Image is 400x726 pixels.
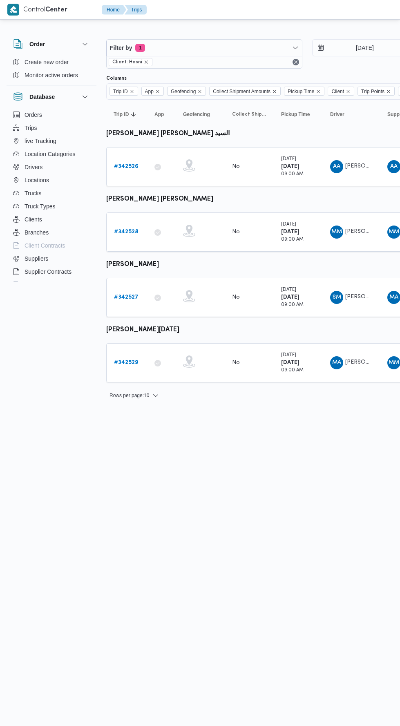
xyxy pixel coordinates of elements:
button: Client Contracts [10,239,93,252]
button: Trips [125,5,147,15]
span: AA [390,160,398,173]
button: Order [13,39,90,49]
small: 09:00 AM [281,368,304,373]
div: Order [7,56,96,85]
button: Database [13,92,90,102]
button: Trip IDSorted in descending order [110,108,143,121]
div: No [232,359,240,366]
div: Salam Muhammad Abadalltaif Salam [330,291,343,304]
small: [DATE] [281,222,296,227]
span: Locations [25,175,49,185]
button: Orders [10,108,93,121]
span: Supplier Contracts [25,267,72,277]
span: Client [328,87,354,96]
b: [PERSON_NAME] [PERSON_NAME] السيد [106,131,230,137]
span: App [154,111,164,118]
b: [PERSON_NAME] [106,261,159,268]
span: Geofencing [183,111,210,118]
small: 09:00 AM [281,172,304,176]
button: Pickup Time [278,108,319,121]
button: Trips [10,121,93,134]
span: live Tracking [25,136,56,146]
span: Trucks [25,188,41,198]
span: Trip Points [358,87,395,96]
button: Filter by1 active filters [107,40,302,56]
small: [DATE] [281,288,296,292]
span: Create new order [25,57,69,67]
b: # 342529 [114,360,138,365]
a: #342529 [114,358,138,368]
div: No [232,163,240,170]
b: [DATE] [281,164,299,169]
span: Pickup Time [288,87,314,96]
span: Collect Shipment Amounts [232,111,266,118]
b: # 342528 [114,229,139,235]
b: Center [45,7,67,13]
a: #342527 [114,293,139,302]
button: Truck Types [10,200,93,213]
button: App [151,108,172,121]
span: Trip ID [109,87,138,96]
button: live Tracking [10,134,93,147]
span: Trips [25,123,37,133]
b: [PERSON_NAME] [PERSON_NAME] [106,196,213,202]
div: Abad Alihafz Alsaid Abadalihafz Alsaid [330,160,343,173]
small: [DATE] [281,353,296,357]
span: Orders [25,110,42,120]
label: Columns [106,75,127,82]
button: Remove App from selection in this group [155,89,160,94]
button: Remove Trip ID from selection in this group [130,89,134,94]
span: MM [389,356,399,369]
button: Remove Geofencing from selection in this group [197,89,202,94]
span: Location Categories [25,149,76,159]
span: Truck Types [25,201,55,211]
button: Clients [10,213,93,226]
button: remove selected entity [144,60,149,65]
b: [DATE] [281,295,299,300]
span: App [145,87,154,96]
span: Suppliers [25,254,48,264]
img: X8yXhbKr1z7QwAAAABJRU5ErkJggg== [7,4,19,16]
button: Location Categories [10,147,93,161]
button: Driver [327,108,376,121]
span: Client [331,87,344,96]
span: Trip ID; Sorted in descending order [114,111,129,118]
button: Create new order [10,56,93,69]
button: Geofencing [180,108,221,121]
button: Remove Trip Points from selection in this group [386,89,391,94]
span: Filter by [110,43,132,53]
span: Pickup Time [281,111,310,118]
b: # 342527 [114,295,139,300]
button: Locations [10,174,93,187]
button: Devices [10,278,93,291]
b: # 342526 [114,164,139,169]
small: 09:00 AM [281,237,304,242]
button: Trucks [10,187,93,200]
span: Devices [25,280,45,290]
button: Drivers [10,161,93,174]
button: Remove Pickup Time from selection in this group [316,89,321,94]
span: MA [389,291,398,304]
button: Supplier Contracts [10,265,93,278]
span: Geofencing [167,87,206,96]
button: Monitor active orders [10,69,93,82]
span: MM [389,226,399,239]
span: Driver [330,111,344,118]
button: Suppliers [10,252,93,265]
span: Client: Hesni [109,58,152,66]
button: Branches [10,226,93,239]
button: Home [102,5,126,15]
span: Trip ID [113,87,128,96]
div: Muhammad Manib Muhammad Abadalamuqusod [330,226,343,239]
span: MA [332,356,341,369]
h3: Database [29,92,55,102]
span: Collect Shipment Amounts [213,87,270,96]
span: Collect Shipment Amounts [209,87,281,96]
span: [PERSON_NAME] [345,294,392,299]
svg: Sorted in descending order [130,111,137,118]
small: 09:00 AM [281,303,304,307]
span: Geofencing [171,87,196,96]
small: [DATE] [281,157,296,161]
span: Client Contracts [25,241,65,250]
a: #342528 [114,227,139,237]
